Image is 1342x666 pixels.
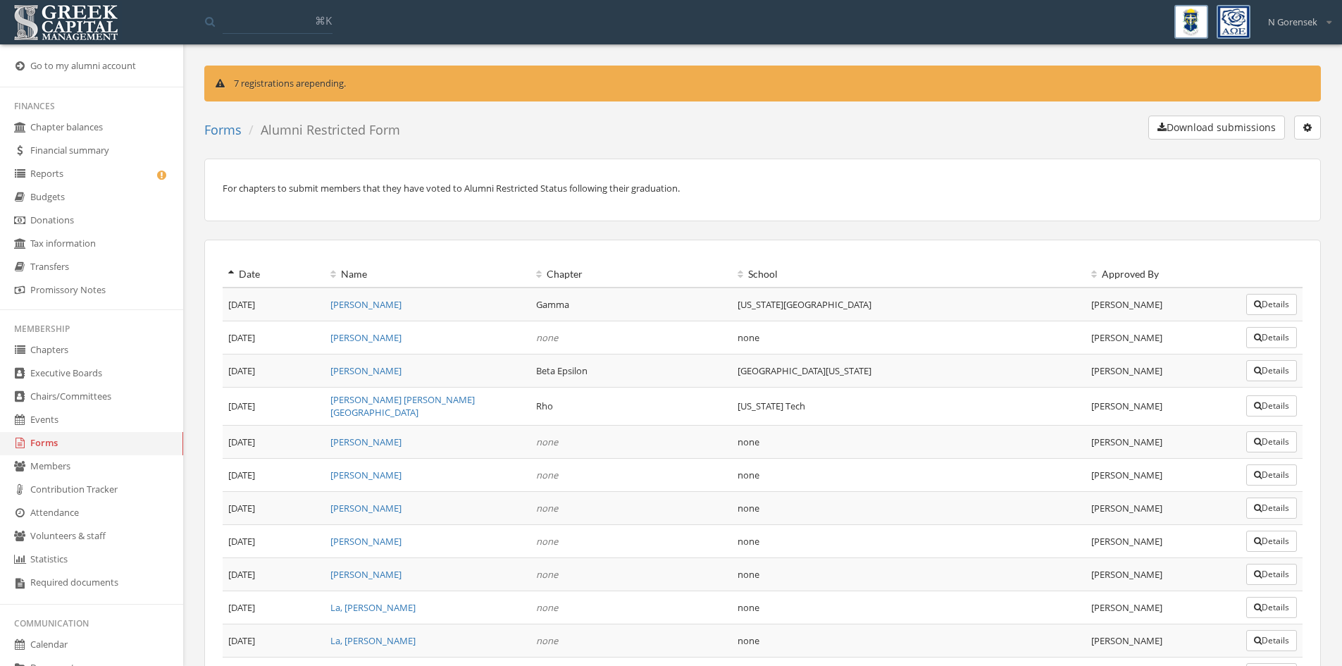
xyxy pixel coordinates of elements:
a: [PERSON_NAME] [330,331,402,344]
em: none [536,634,558,647]
td: [DATE] [223,557,325,591]
span: [PERSON_NAME] [1091,469,1162,481]
a: [PERSON_NAME] [330,502,402,514]
a: [PERSON_NAME] [330,568,402,581]
span: [PERSON_NAME] [1091,568,1162,581]
td: [DATE] [223,425,325,458]
th: Chapter [530,261,733,288]
button: Details [1246,630,1297,651]
td: [DATE] [223,354,325,387]
span: [PERSON_NAME] [1091,535,1162,548]
span: [PERSON_NAME] [1091,298,1162,311]
td: none [732,458,1086,491]
td: [DATE] [223,387,325,425]
th: School [732,261,1086,288]
td: Beta Epsilon [530,354,733,387]
td: [DATE] [223,591,325,624]
em: none [536,436,558,448]
a: La, [PERSON_NAME] [330,634,416,647]
button: Details [1246,597,1297,618]
td: [DATE] [223,321,325,354]
button: Download submissions [1148,116,1285,140]
td: [GEOGRAPHIC_DATA][US_STATE] [732,354,1086,387]
td: Gamma [530,288,733,321]
p: For chapters to submit members that they have voted to Alumni Restricted Status following their g... [223,180,1303,196]
span: [PERSON_NAME] [1091,400,1162,412]
li: Alumni Restricted Form [242,121,400,140]
td: none [732,591,1086,624]
td: none [732,557,1086,591]
a: La, [PERSON_NAME] [330,601,416,614]
div: are pending. [204,66,1321,101]
td: [DATE] [223,524,325,557]
a: [PERSON_NAME] [330,298,402,311]
a: [PERSON_NAME] [PERSON_NAME][GEOGRAPHIC_DATA] [330,393,475,419]
button: Details [1246,564,1297,585]
a: [PERSON_NAME] [330,364,402,377]
span: [PERSON_NAME] [1091,331,1162,344]
button: Details [1246,531,1297,552]
button: Details [1246,431,1297,452]
td: [DATE] [223,288,325,321]
span: [PERSON_NAME] [1091,502,1162,514]
span: [PERSON_NAME] [1091,601,1162,614]
button: Details [1246,327,1297,348]
td: [DATE] [223,624,325,657]
button: Details [1246,360,1297,381]
span: [PERSON_NAME] [1091,436,1162,448]
em: none [536,331,558,344]
span: [PERSON_NAME] [1091,364,1162,377]
button: Details [1246,464,1297,486]
div: N Gorensek [1259,5,1331,29]
td: none [732,491,1086,524]
a: [PERSON_NAME] [330,535,402,548]
td: [US_STATE] Tech [732,387,1086,425]
th: Date [223,261,325,288]
span: [PERSON_NAME] [1091,634,1162,647]
th: Approved By [1086,261,1241,288]
td: none [732,524,1086,557]
a: [PERSON_NAME] [330,436,402,448]
a: [PERSON_NAME] [330,469,402,481]
span: 7 registrations [234,77,294,90]
td: Rho [530,387,733,425]
a: Forms [204,121,242,138]
em: none [536,535,558,548]
td: none [732,425,1086,458]
button: Details [1246,395,1297,417]
em: none [536,568,558,581]
td: [US_STATE][GEOGRAPHIC_DATA] [732,288,1086,321]
th: Name [325,261,530,288]
td: none [732,321,1086,354]
em: none [536,601,558,614]
td: [DATE] [223,491,325,524]
span: N Gorensek [1268,16,1317,29]
td: none [732,624,1086,657]
button: Details [1246,498,1297,519]
td: [DATE] [223,458,325,491]
button: Details [1246,294,1297,315]
em: none [536,502,558,514]
span: ⌘K [315,13,332,27]
em: none [536,469,558,481]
